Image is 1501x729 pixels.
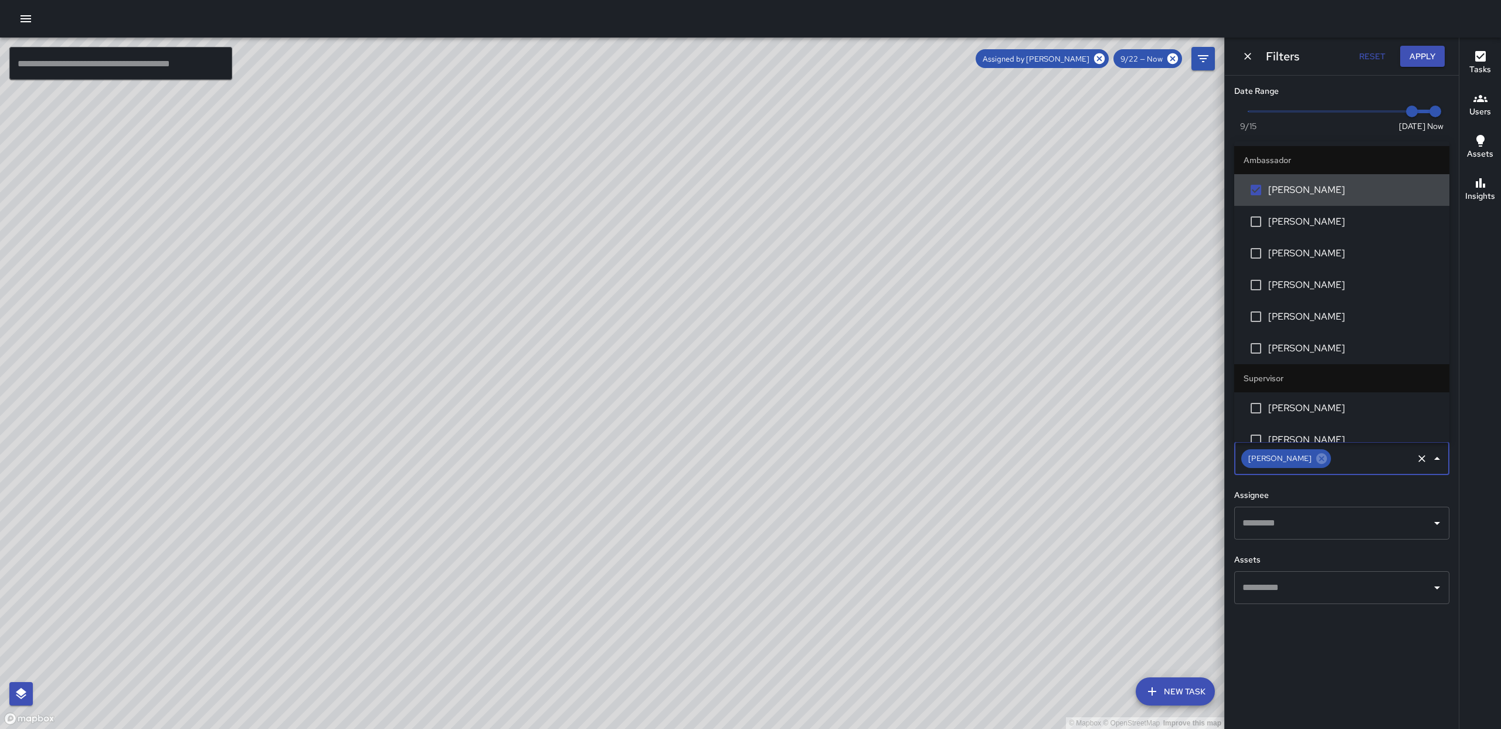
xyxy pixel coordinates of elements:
span: [PERSON_NAME] [1268,278,1440,292]
span: [PERSON_NAME] [1268,215,1440,229]
h6: Insights [1465,190,1495,203]
span: [DATE] [1399,120,1425,132]
h6: Assets [1234,554,1449,567]
span: [PERSON_NAME] [1268,246,1440,260]
button: Tasks [1459,42,1501,84]
button: Insights [1459,169,1501,211]
li: Ambassador [1234,146,1449,174]
button: Dismiss [1239,48,1257,65]
div: 9/22 — Now [1113,49,1182,68]
h6: Tasks [1469,63,1491,76]
button: Close [1429,450,1445,467]
span: [PERSON_NAME] [1268,341,1440,355]
button: Filters [1191,47,1215,70]
button: New Task [1136,677,1215,706]
button: Open [1429,515,1445,531]
span: [PERSON_NAME] [1268,310,1440,324]
h6: Assignee [1234,489,1449,502]
span: 9/15 [1240,120,1257,132]
button: Reset [1353,46,1391,67]
span: Assigned by [PERSON_NAME] [976,54,1096,64]
h6: Users [1469,106,1491,118]
span: [PERSON_NAME] [1268,183,1440,197]
span: [PERSON_NAME] [1268,401,1440,415]
button: Open [1429,579,1445,596]
div: [PERSON_NAME] [1241,449,1331,468]
li: Supervisor [1234,364,1449,392]
button: Users [1459,84,1501,127]
span: [PERSON_NAME] [1241,452,1319,465]
button: Apply [1400,46,1445,67]
div: Assigned by [PERSON_NAME] [976,49,1109,68]
h6: Assets [1467,148,1493,161]
h6: Filters [1266,47,1299,66]
span: Now [1427,120,1444,132]
button: Assets [1459,127,1501,169]
h6: Date Range [1234,85,1449,98]
button: Clear [1414,450,1430,467]
span: 9/22 — Now [1113,54,1170,64]
span: [PERSON_NAME] [1268,433,1440,447]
